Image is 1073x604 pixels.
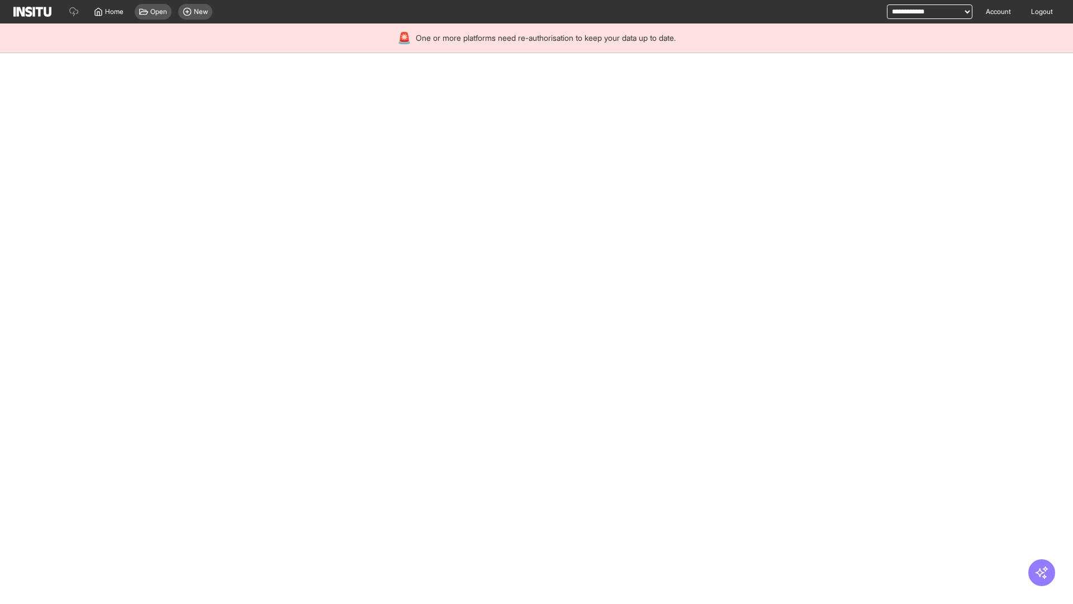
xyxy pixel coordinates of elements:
[416,32,676,44] span: One or more platforms need re-authorisation to keep your data up to date.
[194,7,208,16] span: New
[105,7,124,16] span: Home
[397,30,411,46] div: 🚨
[13,7,51,17] img: Logo
[150,7,167,16] span: Open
